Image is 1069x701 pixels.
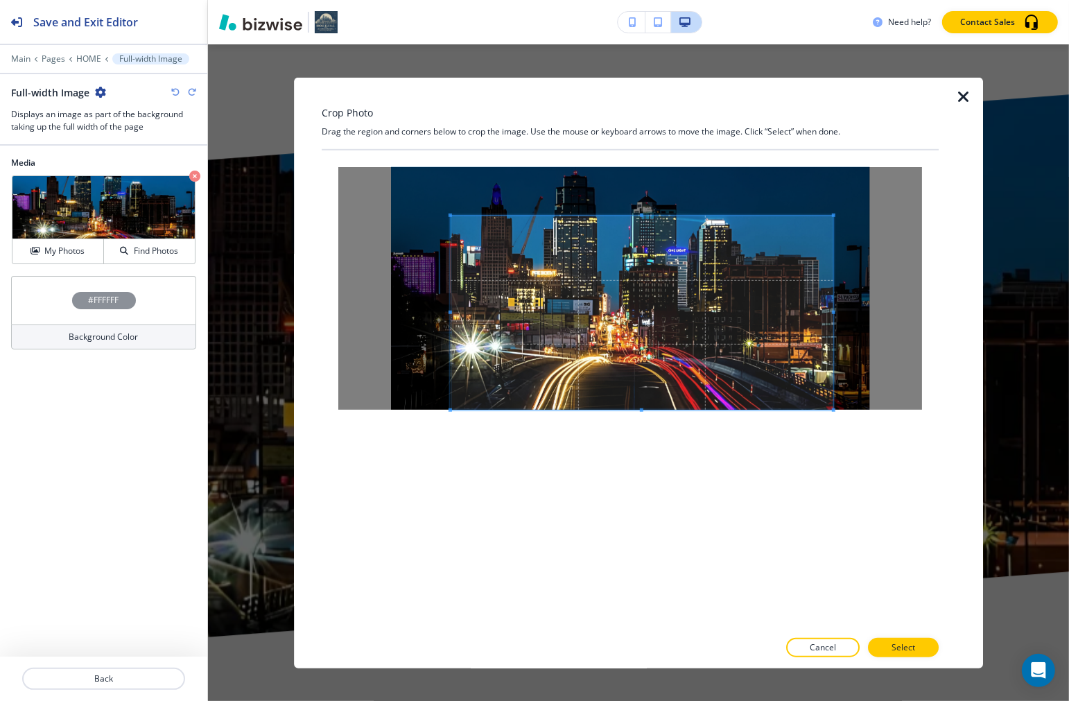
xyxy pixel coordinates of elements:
button: #FFFFFFBackground Color [11,276,196,349]
p: Cancel [810,641,836,654]
h2: Full-width Image [11,85,89,100]
button: My Photos [12,239,104,263]
p: Contact Sales [960,16,1015,28]
button: Main [11,54,31,64]
button: Find Photos [104,239,195,263]
button: Full-width Image [112,53,189,64]
h2: Save and Exit Editor [33,14,138,31]
h4: #FFFFFF [89,294,119,306]
div: My PhotosFind Photos [11,175,196,265]
button: HOME [76,54,101,64]
h2: Media [11,157,196,169]
div: Open Intercom Messenger [1022,654,1055,687]
button: Pages [42,54,65,64]
button: Cancel [786,638,860,657]
h3: Displays an image as part of the background taking up the full width of the page [11,108,196,133]
p: Select [892,641,915,654]
img: Your Logo [315,11,338,33]
h4: Drag the region and corners below to crop the image. Use the mouse or keyboard arrows to move the... [322,125,939,137]
p: Back [24,673,184,685]
button: Select [868,638,939,657]
h4: Find Photos [134,245,178,257]
button: Contact Sales [942,11,1058,33]
img: Bizwise Logo [219,14,302,31]
h3: Crop Photo [322,105,373,119]
button: Back [22,668,185,690]
h4: Background Color [69,331,139,343]
p: Full-width Image [119,54,182,64]
h3: Need help? [888,16,931,28]
h4: My Photos [44,245,85,257]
